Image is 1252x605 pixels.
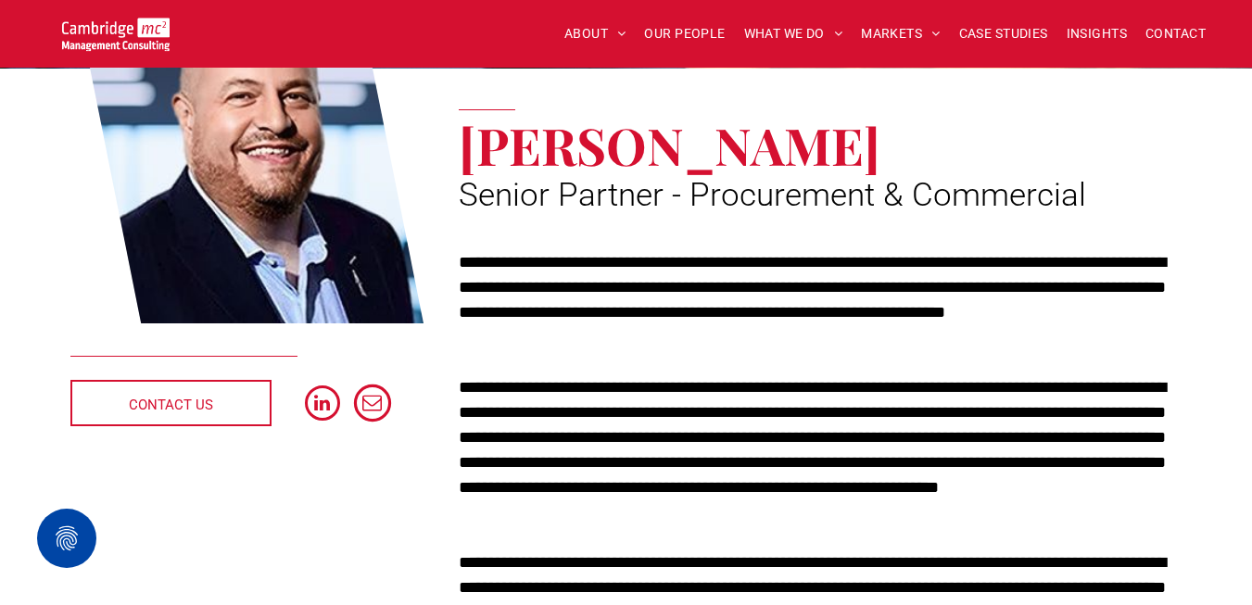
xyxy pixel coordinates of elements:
[129,382,213,428] span: CONTACT US
[635,19,734,48] a: OUR PEOPLE
[555,19,636,48] a: ABOUT
[852,19,949,48] a: MARKETS
[459,176,1086,214] span: Senior Partner - Procurement & Commercial
[1136,19,1215,48] a: CONTACT
[355,385,390,425] a: email
[62,20,170,40] a: Your Business Transformed | Cambridge Management Consulting
[1057,19,1136,48] a: INSIGHTS
[305,385,340,425] a: linkedin
[459,110,880,179] span: [PERSON_NAME]
[735,19,853,48] a: WHAT WE DO
[950,19,1057,48] a: CASE STUDIES
[70,380,272,426] a: CONTACT US
[62,18,170,51] img: Go to Homepage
